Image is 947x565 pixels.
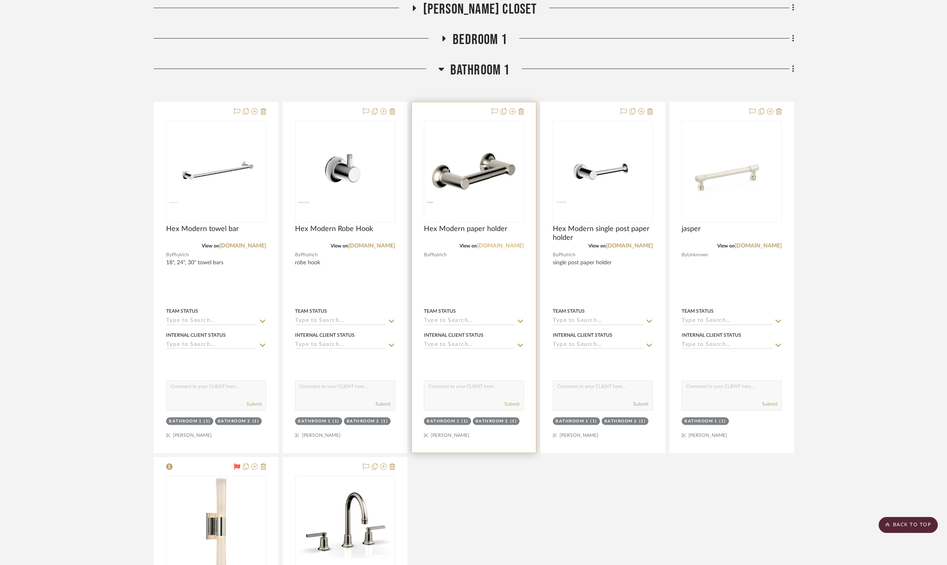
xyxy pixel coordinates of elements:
[166,251,172,259] span: By
[558,251,576,259] span: Phylrich
[429,251,447,259] span: Phylrich
[553,342,643,349] input: Type to Search…
[424,251,429,259] span: By
[717,243,735,248] span: View on
[510,418,517,424] div: (1)
[687,251,708,259] span: Unknown
[590,418,597,424] div: (1)
[682,318,772,325] input: Type to Search…
[553,251,558,259] span: By
[296,138,394,205] img: Hex Modern Robe Hook
[504,400,520,408] button: Submit
[381,418,388,424] div: (1)
[172,251,189,259] span: Phylrich
[166,332,226,339] div: Internal Client Status
[295,318,385,325] input: Type to Search…
[879,517,938,533] scroll-to-top-button: BACK TO TOP
[166,225,239,233] span: Hex Modern towel bar
[604,418,637,424] div: Bathroom 2
[556,418,588,424] div: Bathroom 1
[682,332,741,339] div: Internal Client Status
[554,138,652,205] img: Hex Modern single post paper holder
[167,138,265,205] img: Hex Modern towel bar
[348,243,395,249] a: [DOMAIN_NAME]
[295,308,327,315] div: Team Status
[295,225,373,233] span: Hex Modern Robe Hook
[588,243,606,248] span: View on
[331,243,348,248] span: View on
[684,418,717,424] div: Bathroom 1
[247,400,262,408] button: Submit
[735,243,782,249] a: [DOMAIN_NAME]
[166,308,198,315] div: Team Status
[424,121,524,222] div: 0
[296,490,394,563] img: Hex Modern
[459,243,477,248] span: View on
[424,225,508,233] span: Hex Modern paper holder
[606,243,653,249] a: [DOMAIN_NAME]
[253,418,259,424] div: (1)
[633,400,648,408] button: Submit
[427,418,459,424] div: Bathroom 1
[762,400,777,408] button: Submit
[553,308,585,315] div: Team Status
[219,243,266,249] a: [DOMAIN_NAME]
[476,418,508,424] div: Bathroom 2
[719,418,726,424] div: (1)
[333,418,339,424] div: (1)
[295,342,385,349] input: Type to Search…
[453,31,507,48] span: Bedroom 1
[166,342,257,349] input: Type to Search…
[425,138,523,205] img: Hex Modern paper holder
[298,418,331,424] div: Bathroom 1
[301,251,318,259] span: Phylrich
[295,251,301,259] span: By
[639,418,646,424] div: (1)
[682,342,772,349] input: Type to Search…
[553,318,643,325] input: Type to Search…
[347,418,379,424] div: Bathroom 2
[477,243,524,249] a: [DOMAIN_NAME]
[424,342,514,349] input: Type to Search…
[682,251,687,259] span: By
[553,332,612,339] div: Internal Client Status
[423,1,537,18] span: [PERSON_NAME] Closet
[450,62,510,79] span: Bathroom 1
[682,225,701,233] span: jasper
[461,418,468,424] div: (1)
[218,418,251,424] div: Bathroom 2
[295,332,355,339] div: Internal Client Status
[424,318,514,325] input: Type to Search…
[375,400,391,408] button: Submit
[553,225,653,242] span: Hex Modern single post paper holder
[204,418,211,424] div: (1)
[424,332,484,339] div: Internal Client Status
[682,122,781,221] img: jasper
[682,308,714,315] div: Team Status
[202,243,219,248] span: View on
[169,418,202,424] div: Bathroom 1
[166,318,257,325] input: Type to Search…
[424,308,456,315] div: Team Status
